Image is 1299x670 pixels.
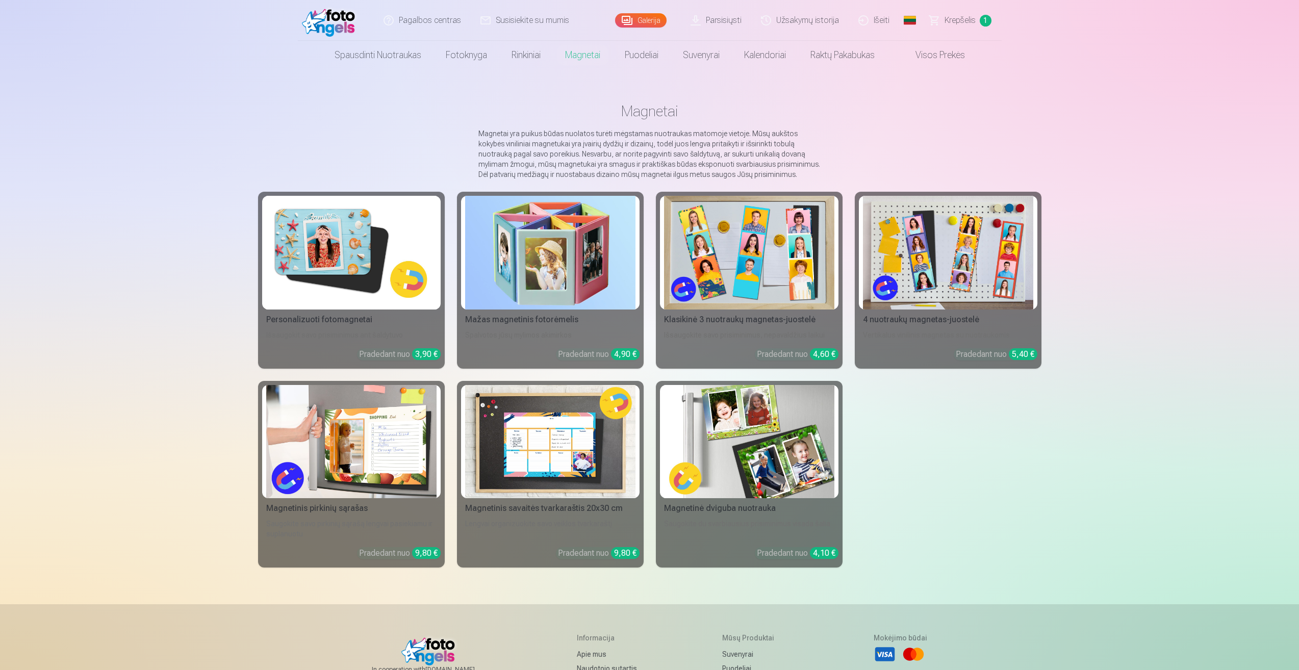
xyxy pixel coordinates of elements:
h5: Mūsų produktai [722,633,796,643]
div: 9,80 € [412,547,441,559]
img: Mažas magnetinis fotorėmelis [465,196,635,310]
h5: Mokėjimo būdai [874,633,927,643]
h5: Informacija [577,633,645,643]
a: Fotoknyga [434,41,499,69]
div: Personalizuoti fotomagnetai [262,314,441,326]
a: Raktų pakabukas [798,41,887,69]
div: Magnetinis savaitės tvarkaraštis 20x30 cm [461,502,640,514]
div: Pradedant nuo [956,348,1037,360]
div: Išsaugokit savo prisiminimus ant šaldytuvo [262,330,441,340]
div: Išsaugokite savo prisiminimus, nepavaldžius laikui [660,330,838,340]
div: Pradedant nuo [558,348,640,360]
p: Magnetai yra puikus būdas nuolatos turėti mėgstamas nuotraukas matomoje vietoje. Mūsų aukštos kok... [478,128,821,179]
span: 1 [980,15,991,27]
a: Kalendoriai [732,41,798,69]
div: Mažas magnetinis fotorėmelis [461,314,640,326]
a: Apie mus [577,647,645,661]
a: Galerija [615,13,667,28]
div: 4,90 € [611,348,640,360]
a: Mažas magnetinis fotorėmelisMažas magnetinis fotorėmelisSpalvotos jūsų mylimos akimirkosPradedant... [457,192,644,369]
img: Klasikinė 3 nuotraukų magnetas-juostelė [664,196,834,310]
div: 9,80 € [611,547,640,559]
div: Magnetinis pirkinių sąrašas [262,502,441,514]
div: Klasikinė 3 nuotraukų magnetas-juostelė [660,314,838,326]
a: 4 nuotraukų magnetas-juostelė4 nuotraukų magnetas-juostelėVertikalus vinilinis magnetas su nuotra... [855,192,1041,369]
div: Pradedant nuo [558,547,640,559]
div: 3,90 € [412,348,441,360]
a: Magnetinis savaitės tvarkaraštis 20x30 cmMagnetinis savaitės tvarkaraštis 20x30 cmLengvai organiz... [457,381,644,568]
img: Personalizuoti fotomagnetai [266,196,437,310]
a: Personalizuoti fotomagnetaiPersonalizuoti fotomagnetaiIšsaugokit savo prisiminimus ant šaldytuvoP... [258,192,445,369]
img: 4 nuotraukų magnetas-juostelė [863,196,1033,310]
a: Rinkiniai [499,41,553,69]
img: Magnetinis pirkinių sąrašas [266,385,437,499]
div: Saugokite du svarbiausius prisiminimus visada šalia [660,519,838,539]
div: Pradedant nuo [359,348,441,360]
a: Magnetinis pirkinių sąrašas Magnetinis pirkinių sąrašasSaugokite savo pirkinių sąrašą lengvai pas... [258,381,445,568]
div: 4,10 € [810,547,838,559]
div: Lengvai organizuokite savo veiklos tvarkaraštį [461,519,640,539]
div: Vertikalus vinilinis magnetas su nuotraukomis [859,330,1037,340]
h1: Magnetai [266,102,1033,120]
li: Visa [874,643,896,665]
div: 4 nuotraukų magnetas-juostelė [859,314,1037,326]
div: Saugokite savo pirkinių sąrašą lengvai pasiekiamu ir suplanuotu [262,519,441,539]
div: Magnetinė dviguba nuotrauka [660,502,838,514]
a: Magnetai [553,41,613,69]
a: Visos prekės [887,41,977,69]
a: Spausdinti nuotraukas [322,41,434,69]
a: Puodeliai [613,41,671,69]
div: Pradedant nuo [359,547,441,559]
span: Krepšelis [945,14,976,27]
li: Mastercard [902,643,925,665]
a: Magnetinė dviguba nuotrauka Magnetinė dviguba nuotraukaSaugokite du svarbiausius prisiminimus vis... [656,381,843,568]
a: Suvenyrai [671,41,732,69]
div: Pradedant nuo [757,348,838,360]
a: Klasikinė 3 nuotraukų magnetas-juostelėKlasikinė 3 nuotraukų magnetas-juostelėIšsaugokite savo pr... [656,192,843,369]
div: Pradedant nuo [757,547,838,559]
img: /fa2 [302,4,361,37]
img: Magnetinis savaitės tvarkaraštis 20x30 cm [465,385,635,499]
div: 4,60 € [810,348,838,360]
img: Magnetinė dviguba nuotrauka [664,385,834,499]
div: 5,40 € [1009,348,1037,360]
a: Suvenyrai [722,647,796,661]
div: Spalvotos jūsų mylimos akimirkos [461,330,640,340]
